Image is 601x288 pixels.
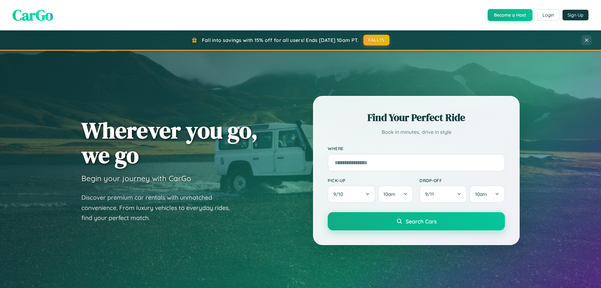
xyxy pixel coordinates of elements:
[562,10,588,20] button: Sign Up
[363,35,390,45] button: FALL15
[488,9,532,21] button: Become a Host
[81,174,191,183] h3: Begin your journey with CarGo
[13,5,53,25] span: CarGo
[378,186,413,203] button: 10am
[419,178,505,183] label: Drop-off
[470,186,505,203] button: 10am
[419,186,467,203] button: 9/11
[406,218,437,225] span: Search Cars
[81,192,238,223] p: Discover premium car rentals with unmatched convenience. From luxury vehicles to everyday rides, ...
[81,118,258,167] h1: Wherever you go, we go
[425,191,437,197] span: 9 / 11
[328,178,413,183] label: Pick-up
[202,37,359,43] span: Fall into savings with 15% off for all users! Ends [DATE] 10am PT.
[383,191,395,197] span: 10am
[328,146,505,151] label: Where
[475,191,487,197] span: 10am
[537,9,559,21] button: Login
[328,128,505,137] p: Book in minutes, drive in style
[333,191,346,197] span: 9 / 10
[328,212,505,230] button: Search Cars
[328,186,375,203] button: 9/10
[328,111,505,124] h2: Find Your Perfect Ride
